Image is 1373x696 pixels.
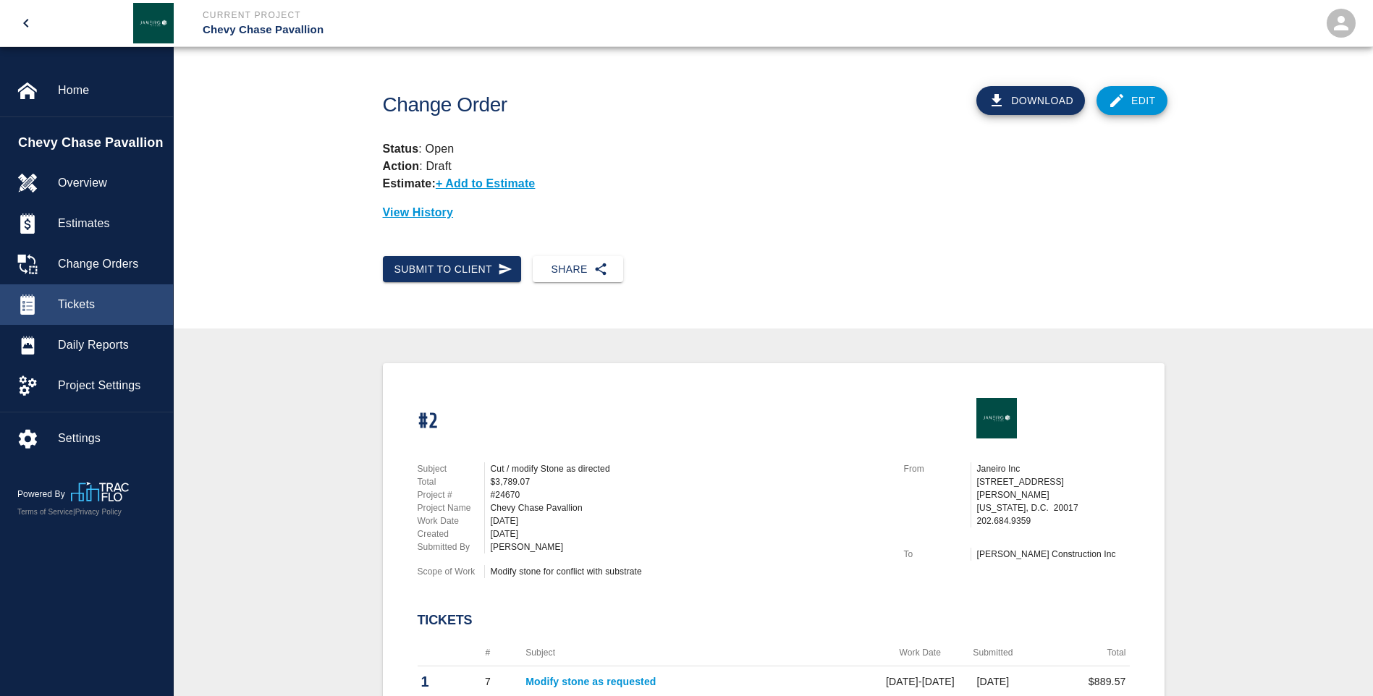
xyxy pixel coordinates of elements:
img: Janeiro Inc [133,3,174,43]
th: Total [1021,640,1130,666]
button: Share [533,256,623,283]
span: Estimates [58,215,161,232]
h1: Change Order [383,93,834,117]
p: Work Date [418,514,484,527]
span: Home [58,82,161,99]
div: Modify stone for conflict with substrate [491,565,887,578]
span: Project Settings [58,377,161,394]
button: Download [976,86,1085,115]
span: Overview [58,174,161,192]
p: To [904,548,971,561]
div: Chevy Chase Pavallion [491,501,887,514]
p: 1 [421,671,450,692]
div: [PERSON_NAME] [491,540,887,553]
span: Tickets [58,296,161,313]
span: Change Orders [58,255,161,273]
a: Modify stone as requested [525,676,656,687]
img: Janeiro Inc [976,398,1017,438]
p: View History [383,204,1165,221]
th: Work Date [875,640,965,666]
p: Powered By [17,488,71,501]
p: [STREET_ADDRESS][PERSON_NAME] [US_STATE], D.C. 20017 [977,475,1130,514]
p: + Add to Estimate [436,177,536,190]
a: Edit [1097,86,1167,115]
strong: Status [383,143,419,155]
strong: Action [383,160,420,172]
strong: Estimate: [383,177,436,190]
p: Project # [418,488,484,501]
p: : Draft [383,158,1165,175]
span: | [73,508,75,516]
p: Chevy Chase Pavallion [203,22,765,38]
p: Scope of Work [418,565,484,578]
h2: Tickets [418,613,1130,629]
p: From [904,462,971,475]
th: Submitted [965,640,1021,666]
div: Cut / modify Stone as directed [491,462,887,475]
th: # [454,640,523,666]
p: 202.684.9359 [977,514,1130,527]
h1: #2 [418,409,439,433]
p: Project Name [418,501,484,514]
a: Terms of Service [17,508,73,516]
span: Daily Reports [58,336,161,354]
p: Janeiro Inc [977,462,1130,475]
button: Submit to Client [383,256,522,283]
span: Settings [58,430,161,447]
a: Privacy Policy [75,508,122,516]
p: [PERSON_NAME] Construction Inc [977,548,1130,561]
p: Current Project [203,9,765,22]
th: Subject [522,640,875,666]
p: Subject [418,462,484,475]
button: open drawer [9,6,43,41]
div: #24670 [491,488,887,501]
span: Chevy Chase Pavallion [18,133,166,153]
div: [DATE] [491,514,887,527]
p: Submitted By [418,540,484,553]
p: Total [418,475,484,488]
p: : Open [383,140,1165,158]
div: $3,789.07 [491,475,887,488]
div: [DATE] [491,527,887,540]
p: Created [418,527,484,540]
iframe: Chat Widget [1301,627,1373,696]
img: TracFlo [71,482,129,501]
